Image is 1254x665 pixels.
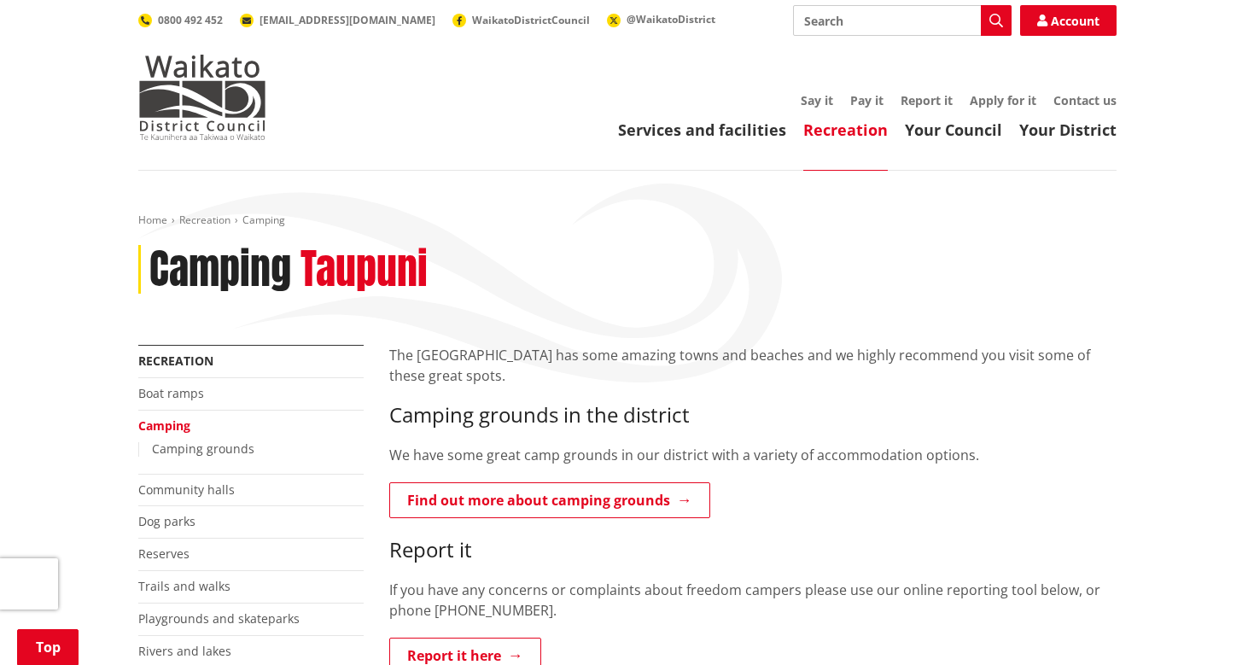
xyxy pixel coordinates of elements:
[158,13,223,27] span: 0800 492 452
[138,578,230,594] a: Trails and walks
[389,482,710,518] a: Find out more about camping grounds
[389,538,1117,563] h3: Report it
[179,213,230,227] a: Recreation
[138,385,204,401] a: Boat ramps
[1175,593,1237,655] iframe: Messenger Launcher
[138,513,195,529] a: Dog parks
[240,13,435,27] a: [EMAIL_ADDRESS][DOMAIN_NAME]
[801,92,833,108] a: Say it
[138,213,1117,228] nav: breadcrumb
[970,92,1036,108] a: Apply for it
[138,610,300,627] a: Playgrounds and skateparks
[850,92,884,108] a: Pay it
[138,353,213,369] a: Recreation
[793,5,1012,36] input: Search input
[138,13,223,27] a: 0800 492 452
[472,13,590,27] span: WaikatoDistrictCouncil
[452,13,590,27] a: WaikatoDistrictCouncil
[260,13,435,27] span: [EMAIL_ADDRESS][DOMAIN_NAME]
[152,440,254,457] a: Camping grounds
[138,481,235,498] a: Community halls
[138,55,266,140] img: Waikato District Council - Te Kaunihera aa Takiwaa o Waikato
[300,245,428,295] h2: Taupuni
[138,643,231,659] a: Rivers and lakes
[618,120,786,140] a: Services and facilities
[1053,92,1117,108] a: Contact us
[1020,5,1117,36] a: Account
[803,120,888,140] a: Recreation
[389,403,1117,428] h3: Camping grounds in the district
[389,345,1117,386] p: The [GEOGRAPHIC_DATA] has some amazing towns and beaches and we highly recommend you visit some o...
[242,213,285,227] span: Camping
[1019,120,1117,140] a: Your District
[627,12,715,26] span: @WaikatoDistrict
[138,545,190,562] a: Reserves
[905,120,1002,140] a: Your Council
[138,417,190,434] a: Camping
[149,245,291,295] h1: Camping
[17,629,79,665] a: Top
[607,12,715,26] a: @WaikatoDistrict
[389,445,1117,465] p: We have some great camp grounds in our district with a variety of accommodation options.
[901,92,953,108] a: Report it
[389,580,1117,621] p: If you have any concerns or complaints about freedom campers please use our online reporting tool...
[138,213,167,227] a: Home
